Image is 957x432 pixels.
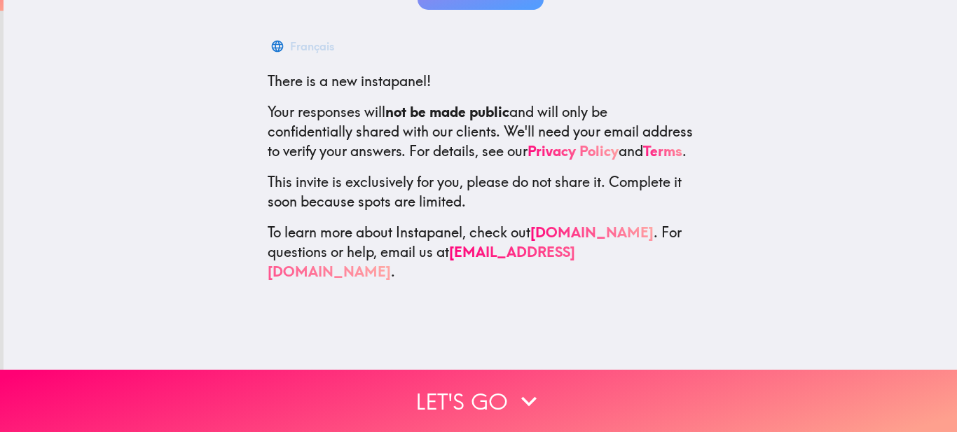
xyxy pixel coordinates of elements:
[268,223,694,281] p: To learn more about Instapanel, check out . For questions or help, email us at .
[290,36,334,56] div: Français
[530,223,654,241] a: [DOMAIN_NAME]
[268,172,694,211] p: This invite is exclusively for you, please do not share it. Complete it soon because spots are li...
[528,142,619,160] a: Privacy Policy
[268,243,575,280] a: [EMAIL_ADDRESS][DOMAIN_NAME]
[268,72,431,90] span: There is a new instapanel!
[268,32,340,60] button: Français
[268,102,694,161] p: Your responses will and will only be confidentially shared with our clients. We'll need your emai...
[385,103,509,120] b: not be made public
[643,142,682,160] a: Terms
